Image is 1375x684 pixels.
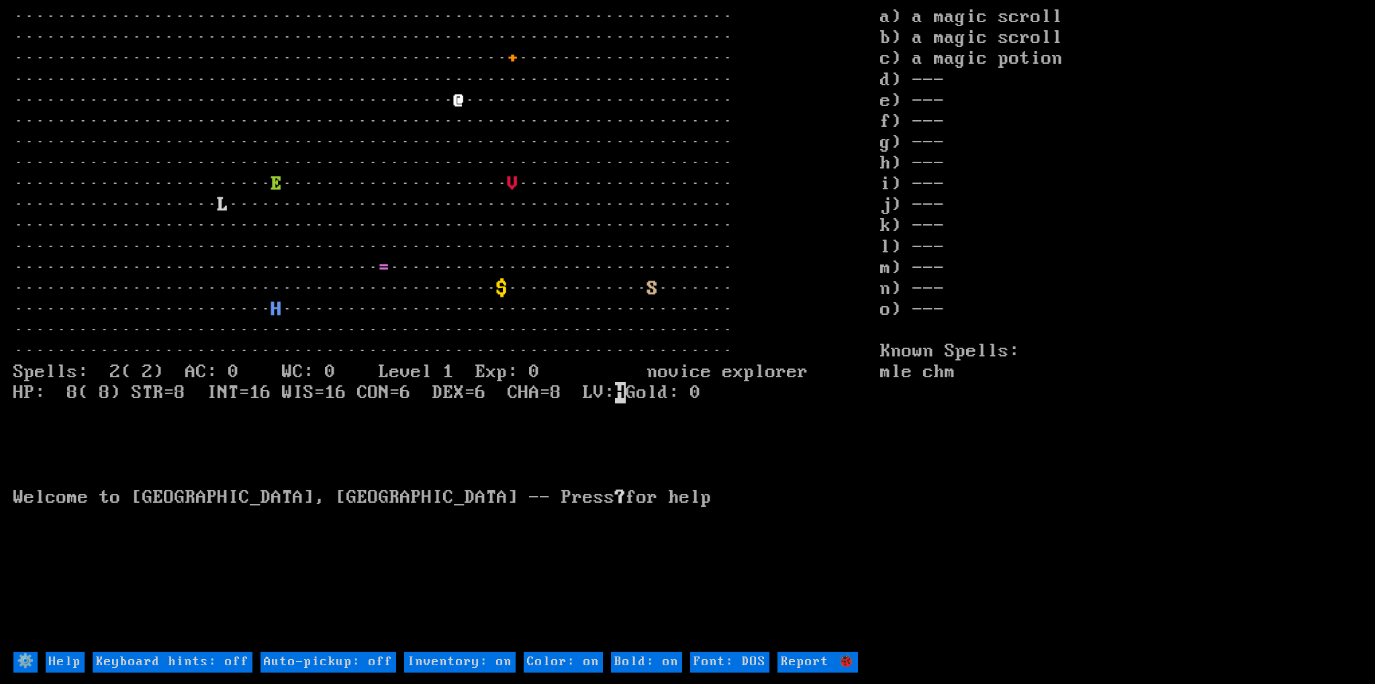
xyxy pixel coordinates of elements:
font: E [271,173,282,195]
b: ? [615,487,626,508]
input: ⚙️ [13,652,38,673]
input: Help [46,652,85,673]
input: Report 🐞 [777,652,858,673]
stats: a) a magic scroll b) a magic scroll c) a magic potion d) --- e) --- f) --- g) --- h) --- i) --- j... [880,7,1362,650]
font: S [647,278,658,299]
font: $ [497,278,508,299]
font: L [218,194,228,215]
input: Auto-pickup: off [260,652,396,673]
mark: H [615,382,626,403]
font: + [508,48,518,69]
font: V [508,173,518,195]
input: Bold: on [611,652,682,673]
font: H [271,299,282,320]
input: Keyboard hints: off [93,652,252,673]
input: Font: DOS [690,652,769,673]
input: Color: on [524,652,603,673]
larn: ··································································· ·····························... [13,7,880,650]
font: = [379,257,389,279]
font: @ [454,90,465,111]
input: Inventory: on [404,652,516,673]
